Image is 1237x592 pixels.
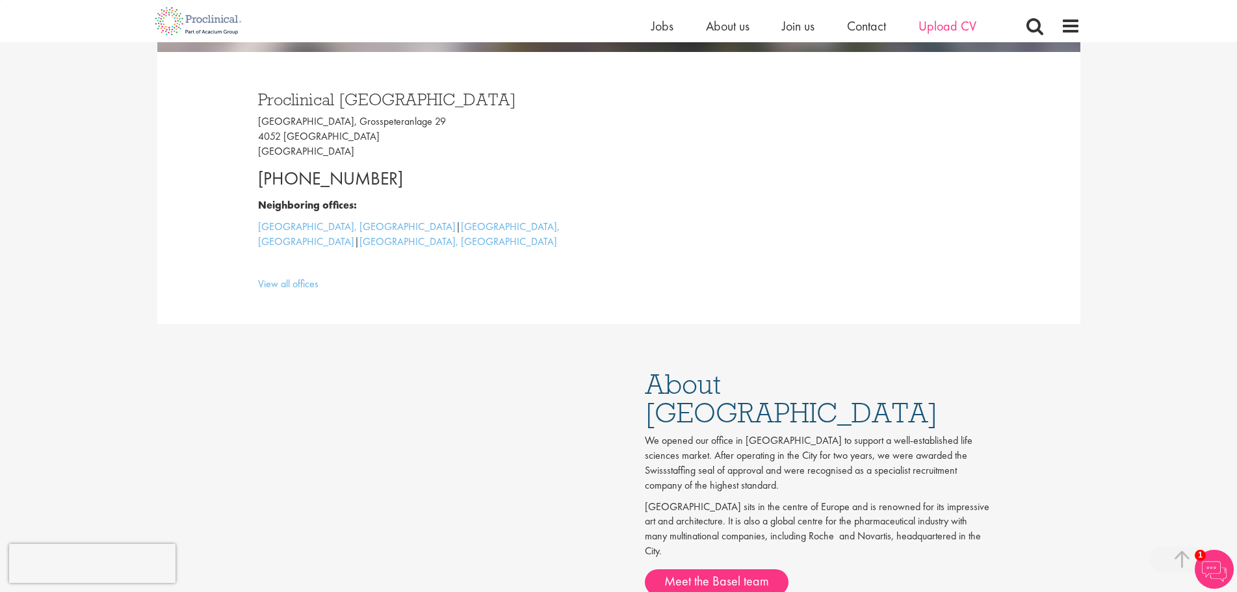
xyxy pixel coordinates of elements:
span: 1 [1195,550,1206,561]
a: Contact [847,18,886,34]
a: View all offices [258,277,319,290]
p: [PHONE_NUMBER] [258,166,609,192]
a: [GEOGRAPHIC_DATA], [GEOGRAPHIC_DATA] [359,235,557,248]
iframe: reCAPTCHA [9,544,176,583]
h1: About [GEOGRAPHIC_DATA] [645,370,989,427]
h3: Proclinical [GEOGRAPHIC_DATA] [258,91,609,108]
a: [GEOGRAPHIC_DATA], [GEOGRAPHIC_DATA] [258,220,560,248]
p: We opened our office in [GEOGRAPHIC_DATA] to support a well-established life sciences market. Aft... [645,433,989,493]
p: | | [258,220,609,250]
b: Neighboring offices: [258,198,357,212]
iframe: YouTube video player [248,357,612,561]
a: [GEOGRAPHIC_DATA], [GEOGRAPHIC_DATA] [258,220,456,233]
a: Join us [782,18,814,34]
a: About us [706,18,749,34]
p: [GEOGRAPHIC_DATA] sits in the centre of Europe and is renowned for its impressive art and archite... [645,500,989,559]
img: Chatbot [1195,550,1234,589]
a: Jobs [651,18,673,34]
a: Upload CV [918,18,976,34]
p: [GEOGRAPHIC_DATA], Grosspeteranlage 29 4052 [GEOGRAPHIC_DATA] [GEOGRAPHIC_DATA] [258,114,609,159]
